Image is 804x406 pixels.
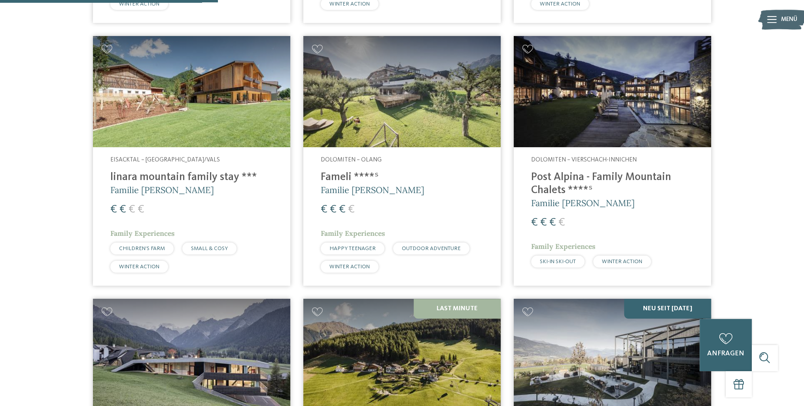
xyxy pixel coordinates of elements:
span: CHILDREN’S FARM [119,246,165,251]
img: Familienhotels gesucht? Hier findet ihr die besten! [303,36,501,147]
span: HAPPY TEENAGER [329,246,376,251]
span: SKI-IN SKI-OUT [540,259,576,264]
span: € [531,217,538,228]
span: WINTER ACTION [119,1,159,7]
span: € [339,204,346,215]
h4: linara mountain family stay *** [110,171,273,184]
span: € [549,217,556,228]
span: Dolomiten – Olang [321,157,382,163]
span: OUTDOOR ADVENTURE [402,246,461,251]
span: € [540,217,547,228]
span: Dolomiten – Vierschach-Innichen [531,157,637,163]
a: Familienhotels gesucht? Hier findet ihr die besten! Eisacktal – [GEOGRAPHIC_DATA]/Vals linara mou... [93,36,290,286]
span: SMALL & COSY [191,246,228,251]
span: € [129,204,135,215]
span: € [321,204,327,215]
span: WINTER ACTION [540,1,580,7]
span: Familie [PERSON_NAME] [321,184,424,195]
span: WINTER ACTION [602,259,642,264]
span: € [348,204,355,215]
img: Familienhotels gesucht? Hier findet ihr die besten! [93,36,290,147]
span: € [558,217,565,228]
a: Familienhotels gesucht? Hier findet ihr die besten! Dolomiten – Olang Fameli ****ˢ Familie [PERSO... [303,36,501,286]
span: Family Experiences [110,229,175,238]
a: Familienhotels gesucht? Hier findet ihr die besten! Dolomiten – Vierschach-Innichen Post Alpina -... [514,36,711,286]
span: € [330,204,337,215]
span: anfragen [707,350,744,357]
span: Familie [PERSON_NAME] [531,197,635,209]
h4: Post Alpina - Family Mountain Chalets ****ˢ [531,171,694,197]
span: Family Experiences [531,242,596,251]
span: Family Experiences [321,229,385,238]
span: WINTER ACTION [329,1,370,7]
span: Familie [PERSON_NAME] [110,184,214,195]
span: € [138,204,144,215]
span: WINTER ACTION [119,264,159,269]
span: WINTER ACTION [329,264,370,269]
a: anfragen [700,319,752,371]
span: Eisacktal – [GEOGRAPHIC_DATA]/Vals [110,157,220,163]
span: € [110,204,117,215]
span: € [119,204,126,215]
img: Post Alpina - Family Mountain Chalets ****ˢ [514,36,711,147]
